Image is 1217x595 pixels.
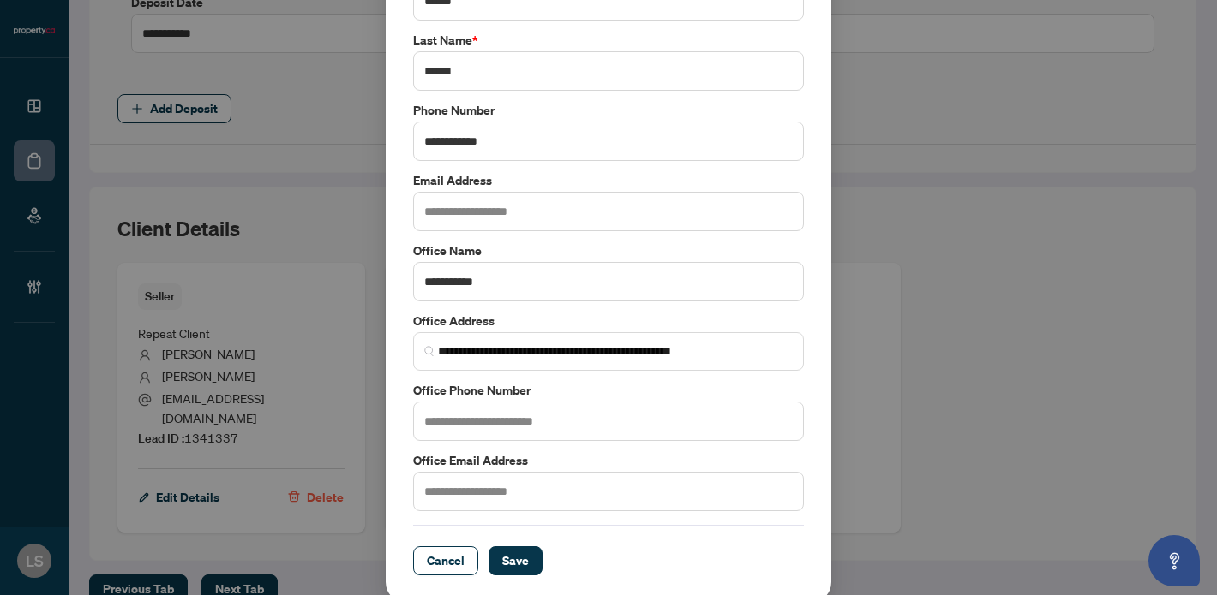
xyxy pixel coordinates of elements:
[427,547,465,574] span: Cancel
[413,312,804,330] label: Office Address
[502,547,529,574] span: Save
[413,451,804,470] label: Office Email Address
[489,546,543,575] button: Save
[413,546,478,575] button: Cancel
[424,346,435,356] img: search_icon
[413,381,804,400] label: Office Phone Number
[413,31,804,50] label: Last Name
[1148,535,1200,586] button: Open asap
[413,241,804,260] label: Office Name
[413,101,804,120] label: Phone Number
[413,171,804,190] label: Email Address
